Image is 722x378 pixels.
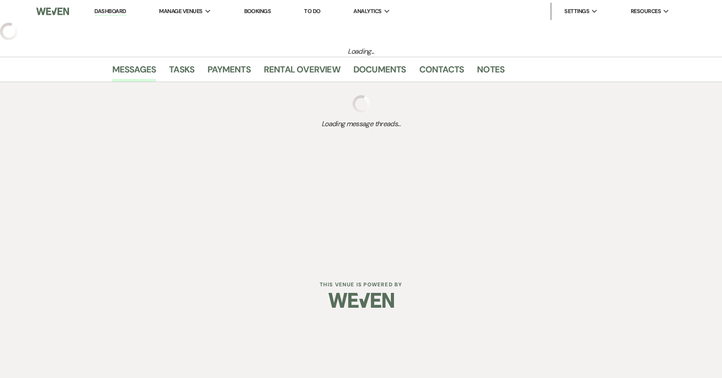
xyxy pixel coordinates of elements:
[112,62,156,82] a: Messages
[264,62,340,82] a: Rental Overview
[112,119,610,129] span: Loading message threads...
[419,62,464,82] a: Contacts
[328,285,394,316] img: Weven Logo
[564,7,589,16] span: Settings
[36,2,69,21] img: Weven Logo
[353,62,406,82] a: Documents
[169,62,194,82] a: Tasks
[477,62,504,82] a: Notes
[159,7,202,16] span: Manage Venues
[631,7,661,16] span: Resources
[352,95,370,113] img: loading spinner
[94,7,126,16] a: Dashboard
[353,7,381,16] span: Analytics
[244,7,271,15] a: Bookings
[207,62,251,82] a: Payments
[304,7,320,15] a: To Do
